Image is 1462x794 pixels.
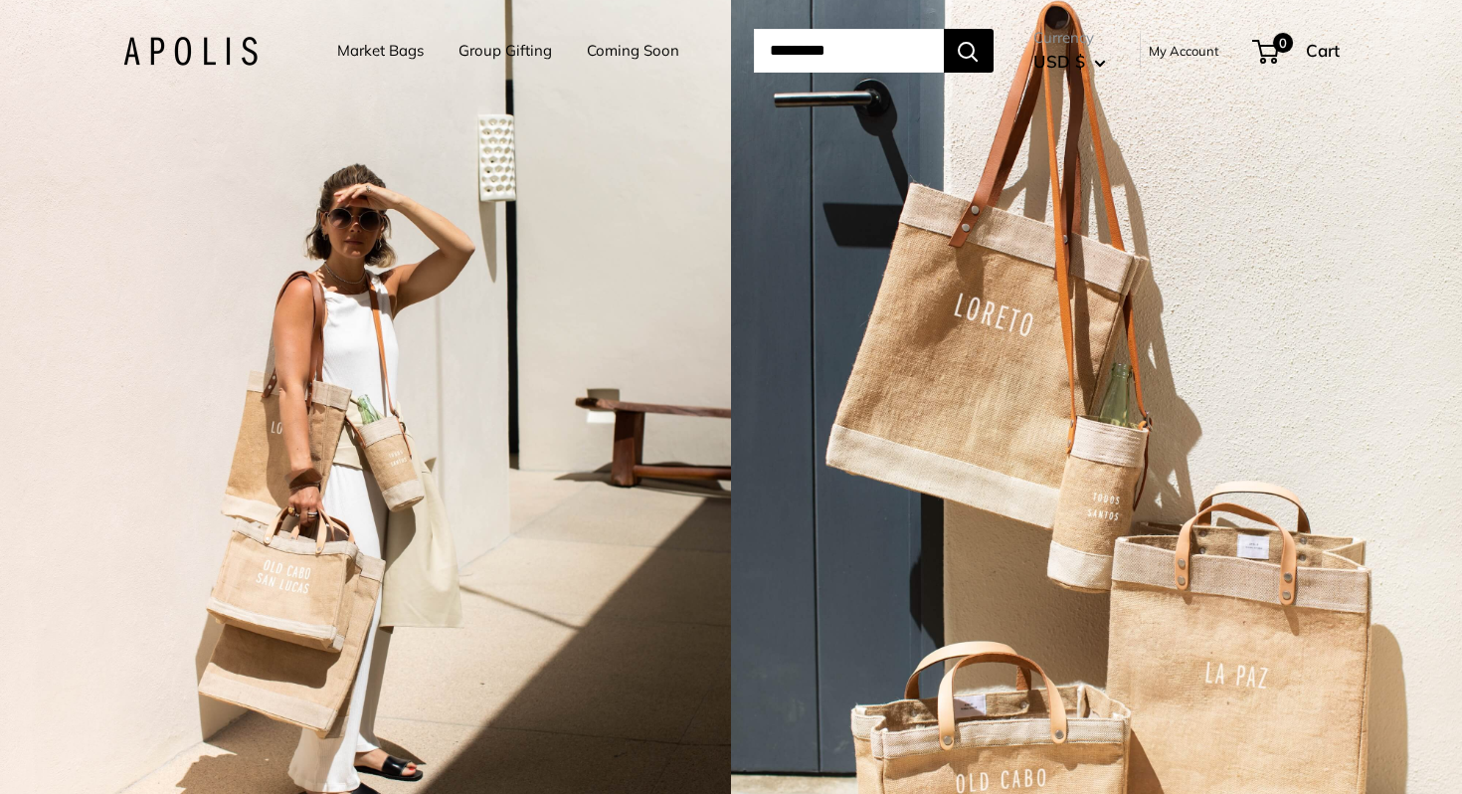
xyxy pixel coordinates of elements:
[754,29,944,73] input: Search...
[1033,51,1085,72] span: USD $
[587,37,679,65] a: Coming Soon
[944,29,994,73] button: Search
[1149,39,1219,63] a: My Account
[1033,24,1106,52] span: Currency
[337,37,424,65] a: Market Bags
[1306,40,1340,61] span: Cart
[1254,35,1340,67] a: 0 Cart
[123,37,258,66] img: Apolis
[1272,33,1292,53] span: 0
[458,37,552,65] a: Group Gifting
[1033,46,1106,78] button: USD $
